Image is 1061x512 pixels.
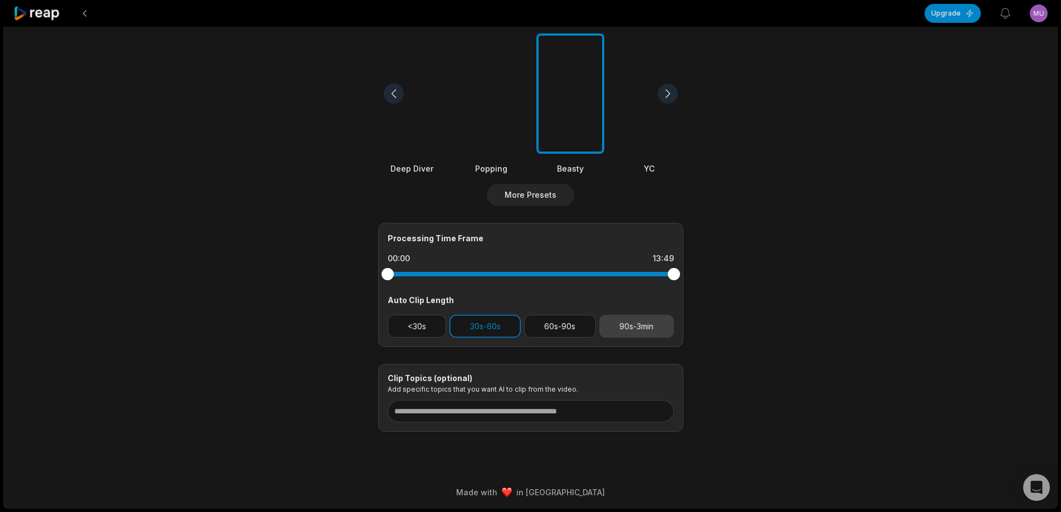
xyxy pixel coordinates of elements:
[524,315,596,338] button: 60s-90s
[457,163,525,174] div: Popping
[536,163,604,174] div: Beasty
[487,184,574,206] button: More Presets
[388,294,674,306] div: Auto Clip Length
[653,253,674,264] div: 13:49
[388,373,674,383] div: Clip Topics (optional)
[388,253,410,264] div: 00:00
[449,315,521,338] button: 30s-60s
[615,163,683,174] div: YC
[1023,474,1050,501] div: Open Intercom Messenger
[925,4,981,23] button: Upgrade
[14,486,1047,498] div: Made with in [GEOGRAPHIC_DATA]
[388,385,674,393] p: Add specific topics that you want AI to clip from the video.
[599,315,674,338] button: 90s-3min
[388,315,447,338] button: <30s
[388,232,674,244] div: Processing Time Frame
[378,163,446,174] div: Deep Diver
[502,487,512,498] img: heart emoji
